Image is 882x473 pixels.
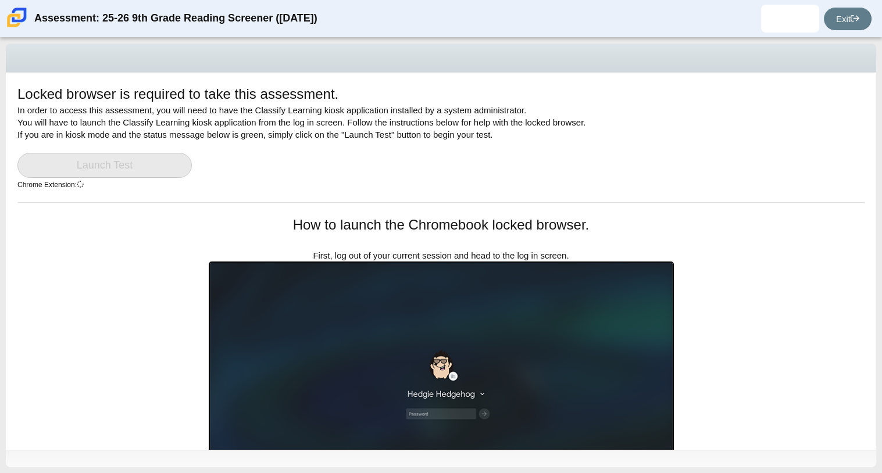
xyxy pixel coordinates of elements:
a: Carmen School of Science & Technology [5,21,29,31]
img: Carmen School of Science & Technology [5,5,29,30]
div: Assessment: 25-26 9th Grade Reading Screener ([DATE]) [34,5,317,33]
a: Exit [824,8,872,30]
small: Chrome Extension: [17,181,84,189]
img: zukira.jones.hPSaYa [781,9,799,28]
div: In order to access this assessment, you will need to have the Classify Learning kiosk application... [17,84,865,202]
a: Launch Test [17,153,192,178]
h1: Locked browser is required to take this assessment. [17,84,338,104]
h1: How to launch the Chromebook locked browser. [209,215,674,235]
